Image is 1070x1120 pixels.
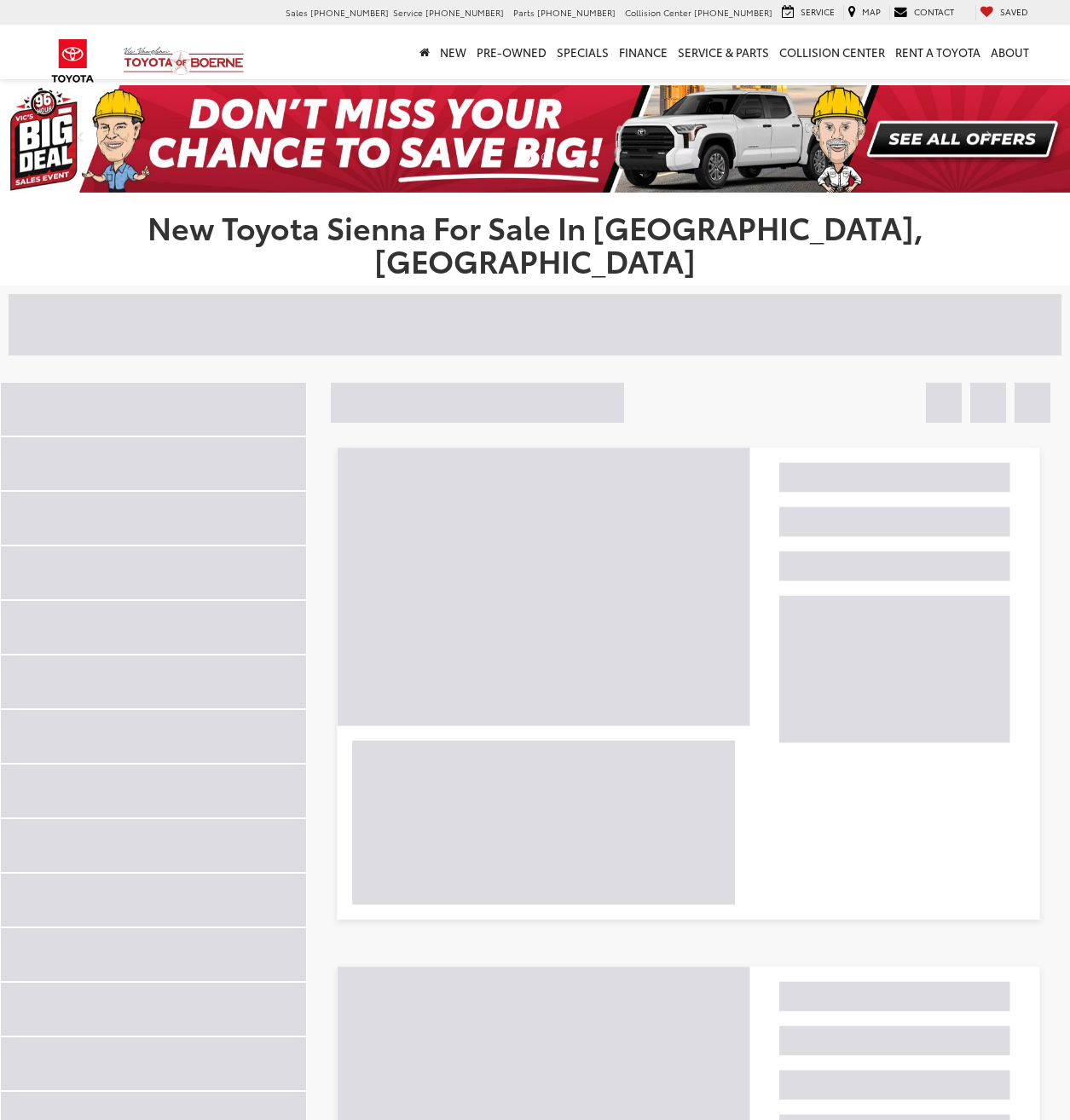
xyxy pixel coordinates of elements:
[889,5,958,20] a: Contact
[537,6,616,19] span: [PHONE_NUMBER]
[986,25,1034,79] a: About
[552,25,614,79] a: Specials
[393,6,423,19] span: Service
[694,6,772,19] span: [PHONE_NUMBER]
[286,6,308,19] span: Sales
[1000,5,1028,18] span: Saved
[41,33,105,89] img: Toyota
[975,5,1032,20] a: My Saved Vehicles
[625,6,691,19] span: Collision Center
[123,46,245,76] img: Vic Vaughan Toyota of Boerne
[425,6,504,19] span: [PHONE_NUMBER]
[843,5,885,20] a: Map
[310,6,389,19] span: [PHONE_NUMBER]
[778,5,839,20] a: Service
[774,25,890,79] a: Collision Center
[471,25,552,79] a: Pre-Owned
[614,25,673,79] a: Finance
[513,6,535,19] span: Parts
[435,25,471,79] a: New
[862,5,881,18] span: Map
[890,25,986,79] a: Rent a Toyota
[673,25,774,79] a: Service & Parts: Opens in a new tab
[801,5,835,18] span: Service
[414,25,435,79] a: Home
[914,5,954,18] span: Contact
